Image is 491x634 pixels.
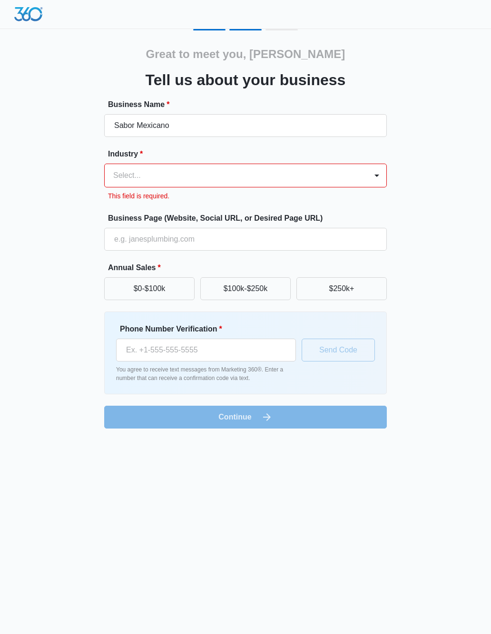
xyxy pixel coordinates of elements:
label: Phone Number Verification [120,323,300,335]
p: You agree to receive text messages from Marketing 360®. Enter a number that can receive a confirm... [116,365,296,382]
label: Industry [108,148,391,160]
button: $0-$100k [104,277,195,300]
p: This field is required. [108,191,387,201]
input: Ex. +1-555-555-5555 [116,339,296,361]
button: $250k+ [296,277,387,300]
label: Annual Sales [108,262,391,273]
input: e.g. Jane's Plumbing [104,114,387,137]
label: Business Name [108,99,391,110]
input: e.g. janesplumbing.com [104,228,387,251]
h2: Great to meet you, [PERSON_NAME] [146,46,345,63]
label: Business Page (Website, Social URL, or Desired Page URL) [108,213,391,224]
button: $100k-$250k [200,277,291,300]
h3: Tell us about your business [146,68,346,91]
